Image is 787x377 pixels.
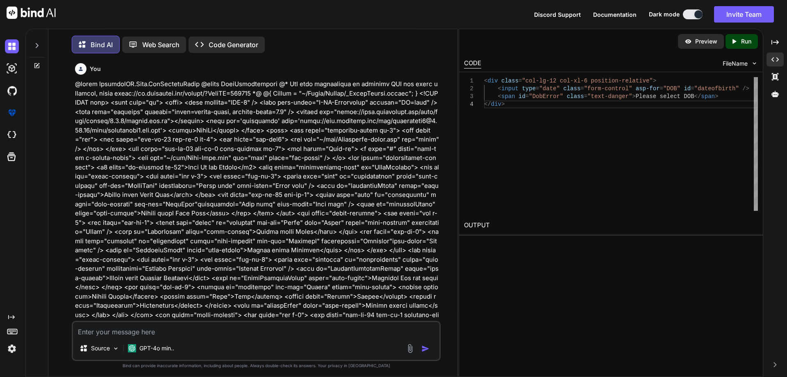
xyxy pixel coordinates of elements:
span: id [519,93,525,100]
p: Web Search [142,40,180,50]
p: Bind can provide inaccurate information, including about people. Always double-check its answers.... [72,363,441,369]
img: darkChat [5,39,19,53]
img: chevron down [751,60,758,67]
span: input [501,85,519,92]
span: > [501,101,505,107]
span: div [487,78,498,84]
div: CODE [464,59,481,69]
span: = [584,93,587,100]
span: Documentation [593,11,637,18]
span: span [701,93,715,100]
img: GPT-4o mini [128,344,136,352]
button: Invite Team [714,6,774,23]
h6: You [90,65,101,73]
span: span [501,93,515,100]
div: 1 [464,77,473,85]
img: attachment [405,344,415,353]
span: Dark mode [649,10,680,18]
p: GPT-4o min.. [139,344,174,352]
span: class [563,85,580,92]
span: </ [694,93,701,100]
span: asp-for [635,85,660,92]
span: < [498,85,501,92]
span: "date" [539,85,560,92]
span: = [660,85,663,92]
img: premium [5,106,19,120]
span: = [525,93,528,100]
span: "text-danger" [587,93,632,100]
img: Pick Models [112,345,119,352]
span: "col-lg-12 col-xl-6 position-relative" [522,78,653,84]
span: class [566,93,584,100]
span: = [691,85,694,92]
span: < [484,78,487,84]
img: settings [5,342,19,356]
span: "DobError" [529,93,563,100]
span: = [519,78,522,84]
p: Source [91,344,110,352]
p: Preview [695,37,717,46]
span: > [715,93,718,100]
img: darkAi-studio [5,62,19,75]
span: = [536,85,539,92]
span: id [684,85,691,92]
span: "DOB" [663,85,680,92]
img: Bind AI [7,7,56,19]
span: "form-control" [584,85,632,92]
p: Code Generator [209,40,258,50]
img: cloudideIcon [5,128,19,142]
img: preview [685,38,692,45]
span: Discord Support [534,11,581,18]
img: githubDark [5,84,19,98]
span: < [498,93,501,100]
span: Please select DOB [635,93,694,100]
button: Documentation [593,10,637,19]
img: icon [421,345,430,353]
p: Bind AI [91,40,113,50]
span: "dateofbirth" [694,85,739,92]
span: /> [742,85,749,92]
span: </ [484,101,491,107]
div: 3 [464,93,473,101]
h2: OUTPUT [459,216,763,235]
span: > [632,93,635,100]
span: type [522,85,536,92]
button: Discord Support [534,10,581,19]
span: > [653,78,656,84]
span: div [491,101,501,107]
span: = [580,85,584,92]
span: class [501,78,519,84]
span: FileName [723,59,748,68]
div: 2 [464,85,473,93]
p: Run [741,37,751,46]
div: 4 [464,101,473,108]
